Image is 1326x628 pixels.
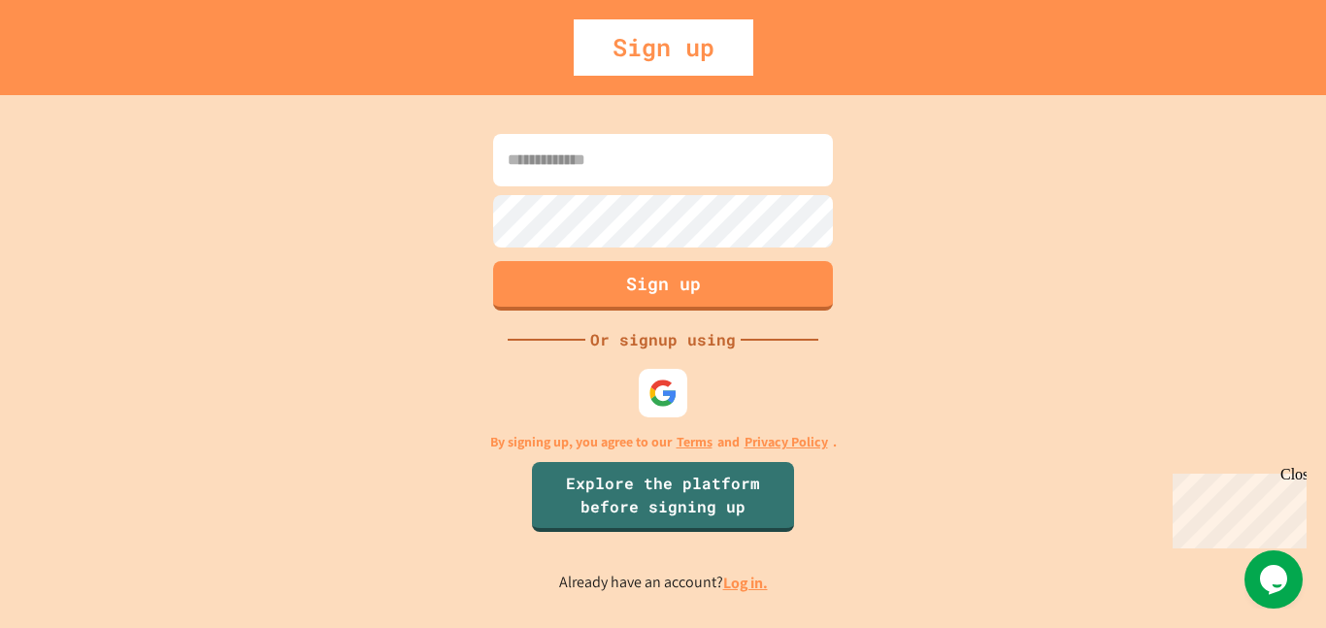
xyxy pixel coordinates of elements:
a: Log in. [723,573,768,593]
p: By signing up, you agree to our and . [490,432,837,452]
a: Terms [677,432,713,452]
div: Chat with us now!Close [8,8,134,123]
button: Sign up [493,261,833,311]
div: Sign up [574,19,753,76]
iframe: chat widget [1165,466,1307,548]
img: google-icon.svg [648,379,678,408]
a: Privacy Policy [745,432,828,452]
div: Or signup using [585,328,741,351]
a: Explore the platform before signing up [532,462,794,532]
iframe: chat widget [1244,550,1307,609]
p: Already have an account? [559,571,768,595]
